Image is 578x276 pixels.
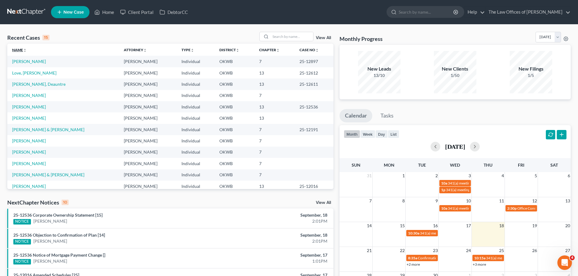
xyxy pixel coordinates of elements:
a: [PERSON_NAME], Deauntre [12,81,66,87]
span: 23 [432,247,438,254]
span: 21 [366,247,372,254]
span: 25 [499,247,505,254]
td: Individual [177,124,215,135]
td: Individual [177,158,215,169]
td: OKWB [215,78,254,90]
td: [PERSON_NAME] [119,158,177,169]
td: OKWB [215,112,254,124]
span: 341(a) meeting for [PERSON_NAME] [448,181,506,185]
td: OKWB [215,158,254,169]
td: Individual [177,67,215,78]
td: OKWB [215,169,254,181]
button: month [344,130,360,138]
a: Typeunfold_more [181,48,194,52]
td: 7 [254,124,295,135]
td: 25-12897 [295,56,333,67]
div: New Leads [358,65,401,72]
span: 31 [366,172,372,179]
td: [PERSON_NAME] [119,135,177,146]
a: [PERSON_NAME] [12,93,46,98]
span: Fri [518,162,524,168]
span: 341(a) meeting for [PERSON_NAME] & [PERSON_NAME] [448,206,539,211]
span: New Case [63,10,84,15]
span: 341(a) meeting for [PERSON_NAME] [446,188,505,192]
button: list [388,130,399,138]
div: New Clients [434,65,476,72]
td: 25-12612 [295,67,333,78]
td: OKWB [215,101,254,112]
td: 25-12536 [295,101,333,112]
td: Individual [177,78,215,90]
a: [PERSON_NAME] [12,138,46,143]
span: 12 [532,197,538,205]
a: [PERSON_NAME] [12,59,46,64]
a: View All [316,36,331,40]
a: [PERSON_NAME] [12,115,46,121]
div: Recent Cases [7,34,49,41]
span: 11 [499,197,505,205]
td: [PERSON_NAME] [119,78,177,90]
div: NOTICE [13,259,31,264]
button: week [360,130,375,138]
i: unfold_more [315,48,319,52]
div: 1/50 [434,72,476,78]
td: Individual [177,101,215,112]
a: [PERSON_NAME] [33,218,67,224]
td: Individual [177,112,215,124]
a: +2 more [407,262,420,267]
span: 14 [366,222,372,229]
td: OKWB [215,181,254,192]
a: [PERSON_NAME] [12,184,46,189]
td: 7 [254,158,295,169]
td: OKWB [215,147,254,158]
span: Sat [550,162,558,168]
span: 10a [441,206,447,211]
div: 1/5 [510,72,552,78]
td: [PERSON_NAME] [119,181,177,192]
td: 25-12016 [295,181,333,192]
span: Mon [384,162,394,168]
span: 20 [565,222,571,229]
td: 7 [254,135,295,146]
td: [PERSON_NAME] [119,56,177,67]
span: 8 [402,197,405,205]
a: Case Nounfold_more [299,48,319,52]
div: 15 [42,35,49,40]
span: 10:30a [408,231,419,235]
span: 9 [435,197,438,205]
input: Search by name... [399,6,454,18]
td: [PERSON_NAME] [119,112,177,124]
a: [PERSON_NAME] [12,161,46,166]
div: 2:01PM [227,238,327,244]
td: 13 [254,78,295,90]
span: 27 [565,247,571,254]
iframe: Intercom live chat [557,255,572,270]
a: 25-12536 Notice of Mortgage Payment Change [] [13,252,105,258]
input: Search by name... [271,32,313,41]
h3: Monthly Progress [340,35,383,42]
td: OKWB [215,56,254,67]
a: Home [91,7,117,18]
div: 13/10 [358,72,401,78]
a: Chapterunfold_more [259,48,280,52]
td: 13 [254,112,295,124]
a: Client Portal [117,7,157,18]
td: [PERSON_NAME] [119,90,177,101]
span: 2 [435,172,438,179]
i: unfold_more [276,48,280,52]
span: 16 [432,222,438,229]
span: 10 [465,197,472,205]
span: Tue [418,162,426,168]
span: 17 [465,222,472,229]
span: 10a [441,181,447,185]
a: View All [316,201,331,205]
a: DebtorCC [157,7,191,18]
td: 7 [254,169,295,181]
td: 13 [254,101,295,112]
span: 4 [570,255,575,260]
button: day [375,130,388,138]
div: September, 18 [227,232,327,238]
a: +3 more [473,262,486,267]
span: 341(a) meeting for [PERSON_NAME] [486,256,545,260]
td: [PERSON_NAME] [119,124,177,135]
